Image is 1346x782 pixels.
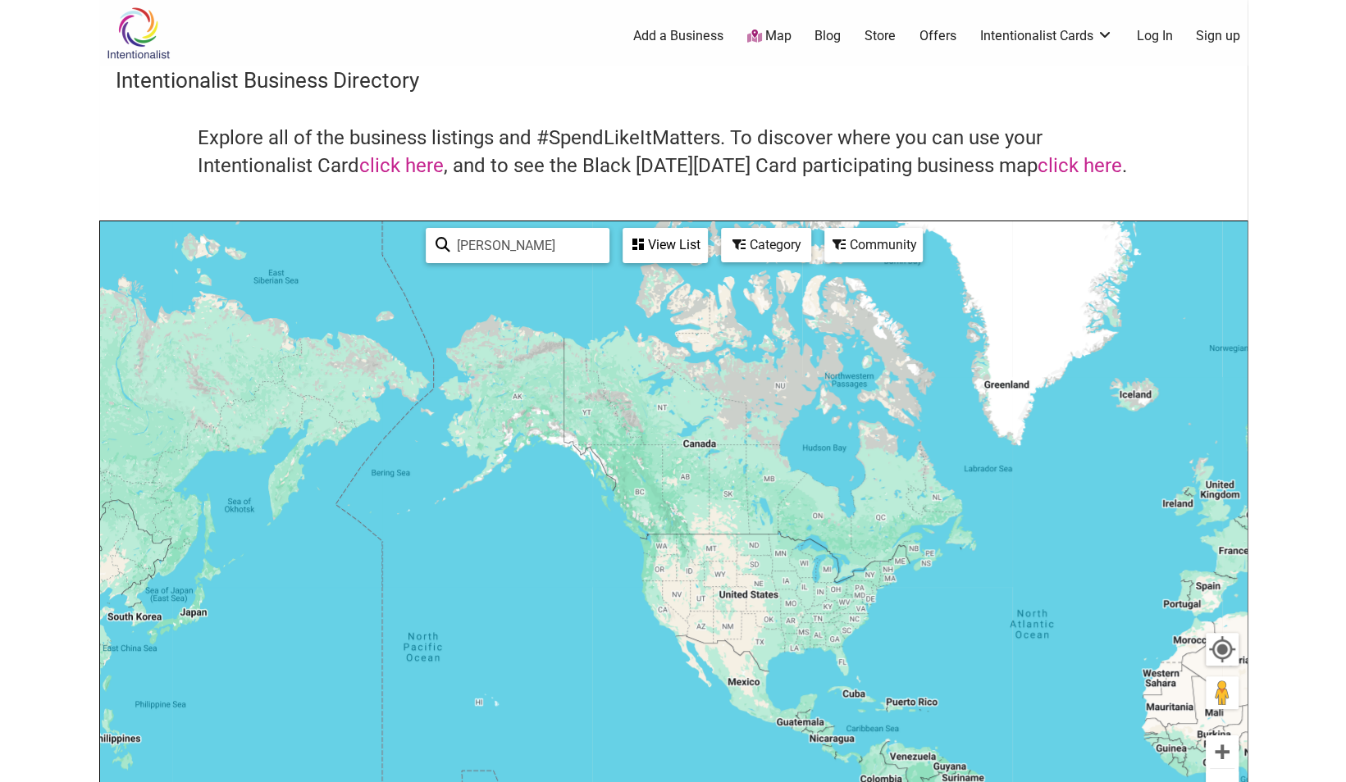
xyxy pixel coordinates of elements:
[721,228,811,262] div: Filter by category
[1038,154,1122,177] a: click here
[723,230,810,261] div: Category
[746,27,791,46] a: Map
[198,125,1149,180] h4: Explore all of the business listings and #SpendLikeItMatters. To discover where you can use your ...
[865,27,896,45] a: Store
[826,230,921,261] div: Community
[624,230,706,261] div: View List
[1206,676,1239,709] button: Drag Pegman onto the map to open Street View
[426,228,609,263] div: Type to search and filter
[633,27,723,45] a: Add a Business
[1206,633,1239,666] button: Your Location
[814,27,841,45] a: Blog
[116,66,1231,95] h3: Intentionalist Business Directory
[1136,27,1172,45] a: Log In
[1196,27,1240,45] a: Sign up
[919,27,956,45] a: Offers
[623,228,708,263] div: See a list of the visible businesses
[450,230,600,261] input: Type to find and filter...
[359,154,444,177] a: click here
[1206,735,1239,768] button: Zoom in
[980,27,1113,45] a: Intentionalist Cards
[824,228,923,262] div: Filter by Community
[99,7,177,60] img: Intentionalist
